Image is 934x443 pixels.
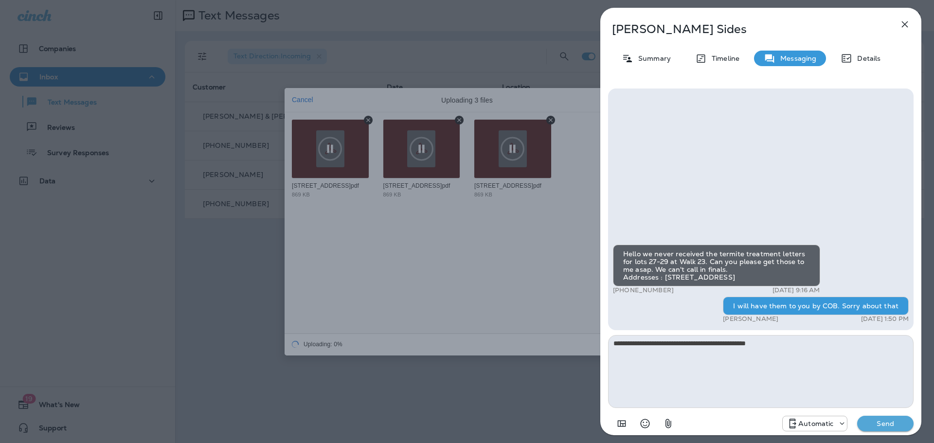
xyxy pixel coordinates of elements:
[861,315,909,323] p: [DATE] 1:50 PM
[723,297,909,315] div: I will have them to you by COB. Sorry about that
[852,54,880,62] p: Details
[723,315,778,323] p: [PERSON_NAME]
[707,54,739,62] p: Timeline
[635,414,655,433] button: Select an emoji
[613,245,820,286] div: Hello we never received the termite treatment letters for lots 27-29 at Walk 23. Can you please g...
[772,286,820,294] p: [DATE] 9:16 AM
[775,54,816,62] p: Messaging
[633,54,671,62] p: Summary
[613,286,674,294] p: [PHONE_NUMBER]
[798,420,833,427] p: Automatic
[612,22,878,36] p: [PERSON_NAME] Sides
[612,414,631,433] button: Add in a premade template
[865,419,906,428] p: Send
